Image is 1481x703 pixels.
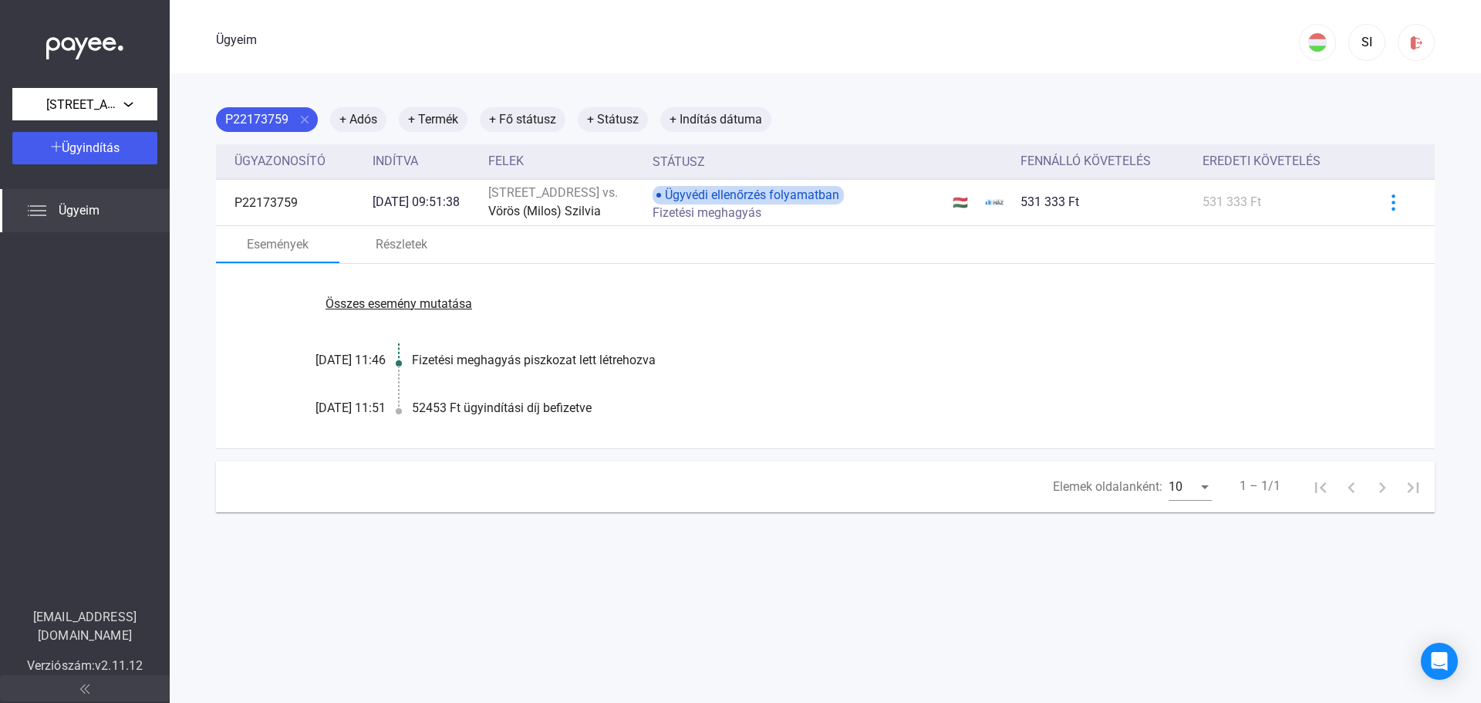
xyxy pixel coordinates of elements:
[1240,478,1280,493] font: 1 – 1/1
[376,237,427,252] font: Részletek
[373,152,476,171] div: Indítva
[247,237,309,252] font: Események
[1348,24,1385,61] button: SI
[62,140,120,155] font: Ügyindítás
[670,112,762,127] font: + Indítás dátuma
[587,112,639,127] font: + Státusz
[95,658,143,673] font: v2.11.12
[1203,154,1321,168] font: Eredeti követelés
[1385,194,1402,211] img: kékebb
[489,112,556,127] font: + Fő státusz
[1398,471,1429,502] button: Utolsó oldal
[1203,194,1261,209] font: 531 333 Ft
[51,141,62,152] img: plus-white.svg
[1021,152,1190,171] div: Fennálló követelés
[1305,471,1336,502] button: Első oldal
[1203,152,1358,171] div: Eredeti követelés
[412,401,592,415] font: 52453 Ft ügyindítási díj befizetve
[653,205,761,220] font: Fizetési meghagyás
[1299,24,1336,61] button: HU
[46,29,123,60] img: white-payee-white-dot.svg
[234,154,326,168] font: Ügyazonosító
[953,195,968,210] font: 🇭🇺
[298,113,312,127] mat-icon: close
[33,610,137,643] font: [EMAIL_ADDRESS][DOMAIN_NAME]
[373,154,418,168] font: Indítva
[12,88,157,120] button: [STREET_ADDRESS].
[1021,154,1151,168] font: Fennálló követelés
[1053,479,1162,494] font: Elemek oldalanként:
[225,112,288,127] font: P22173759
[1308,33,1327,52] img: HU
[80,684,89,694] img: arrow-double-left-grey.svg
[12,132,157,164] button: Ügyindítás
[59,203,100,218] font: Ügyeim
[27,658,95,673] font: Verziószám:
[488,152,641,171] div: Felek
[315,401,386,415] font: [DATE] 11:51
[665,188,839,202] font: Ügyvédi ellenőrzés folyamatban
[488,204,601,218] font: Vörös (Milos) Szilvia
[1408,35,1425,51] img: kijelentkezés-piros
[216,32,257,47] font: Ügyeim
[408,112,458,127] font: + Termék
[985,193,1004,211] img: ehaz-mini
[46,96,160,112] font: [STREET_ADDRESS].
[1021,194,1079,209] font: 531 333 Ft
[488,185,618,200] font: [STREET_ADDRESS] vs.
[339,112,377,127] font: + Adós
[412,353,656,367] font: Fizetési meghagyás piszkozat lett létrehozva
[1421,643,1458,680] div: Intercom Messenger megnyitása
[653,154,705,169] font: Státusz
[326,296,472,311] font: Összes esemény mutatása
[315,353,386,367] font: [DATE] 11:46
[1377,186,1409,218] button: kékebb
[234,152,360,171] div: Ügyazonosító
[1367,471,1398,502] button: Következő oldal
[234,195,298,210] font: P22173759
[1336,471,1367,502] button: Előző oldal
[488,154,524,168] font: Felek
[1169,479,1182,494] font: 10
[373,194,460,209] font: [DATE] 09:51:38
[28,201,46,220] img: list.svg
[1169,478,1212,496] mat-select: Elemek oldalanként:
[1398,24,1435,61] button: kijelentkezés-piros
[1361,35,1372,49] font: SI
